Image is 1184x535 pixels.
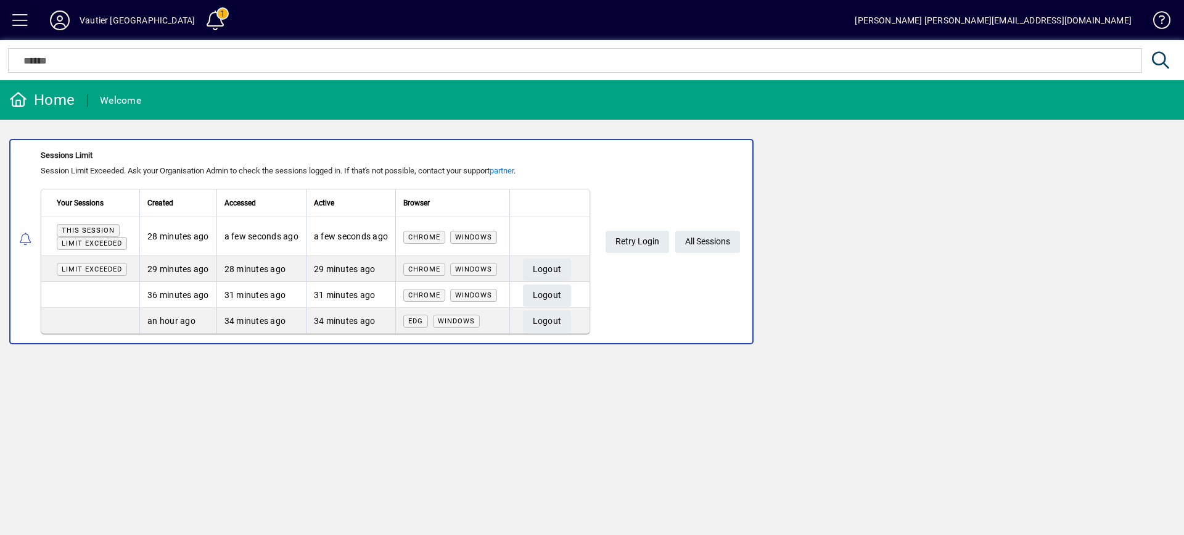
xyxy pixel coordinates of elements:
span: All Sessions [685,231,730,252]
button: Logout [523,284,572,307]
button: Logout [523,310,572,333]
td: an hour ago [139,308,216,333]
div: Session Limit Exceeded. Ask your Organisation Admin to check the sessions logged in. If that's no... [41,165,590,177]
div: [PERSON_NAME] [PERSON_NAME][EMAIL_ADDRESS][DOMAIN_NAME] [855,10,1132,30]
span: Limit exceeded [62,265,122,273]
span: Your Sessions [57,196,104,210]
td: 36 minutes ago [139,282,216,308]
span: This session [62,226,115,234]
span: Logout [533,259,562,280]
span: Edg [408,317,423,325]
div: Home [9,90,75,110]
span: Chrome [408,265,440,273]
td: 28 minutes ago [139,217,216,256]
td: 34 minutes ago [216,308,306,333]
span: Windows [455,291,492,299]
td: 29 minutes ago [306,256,395,282]
td: 34 minutes ago [306,308,395,333]
button: Logout [523,259,572,281]
span: Chrome [408,233,440,241]
span: Limit exceeded [62,239,122,247]
span: Chrome [408,291,440,299]
a: Knowledge Base [1144,2,1169,43]
button: Profile [40,9,80,31]
a: partner [490,166,514,175]
td: a few seconds ago [216,217,306,256]
button: Retry Login [606,231,669,253]
span: Created [147,196,173,210]
span: Logout [533,285,562,305]
span: Accessed [224,196,256,210]
span: Windows [455,233,492,241]
td: a few seconds ago [306,217,395,256]
div: Sessions Limit [41,149,590,162]
div: Vautier [GEOGRAPHIC_DATA] [80,10,195,30]
span: Windows [438,317,475,325]
td: 28 minutes ago [216,256,306,282]
div: Welcome [100,91,141,110]
td: 31 minutes ago [306,282,395,308]
span: Windows [455,265,492,273]
a: All Sessions [675,231,740,253]
td: 31 minutes ago [216,282,306,308]
span: Browser [403,196,430,210]
span: Active [314,196,334,210]
span: Logout [533,311,562,331]
span: Retry Login [615,231,659,252]
td: 29 minutes ago [139,256,216,282]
